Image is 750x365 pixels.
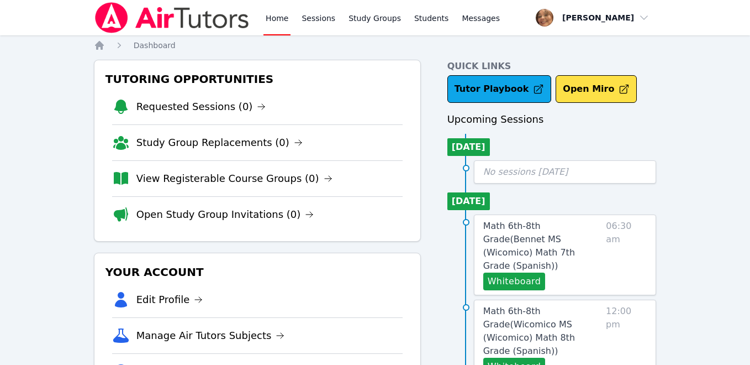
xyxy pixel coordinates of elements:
img: Air Tutors [94,2,250,33]
a: Math 6th-8th Grade(Wicomico MS (Wicomico) Math 8th Grade (Spanish)) [483,305,601,358]
li: [DATE] [447,192,490,210]
a: Tutor Playbook [447,75,552,103]
h3: Upcoming Sessions [447,112,657,127]
span: 06:30 am [606,220,647,290]
a: Open Study Group Invitations (0) [136,207,314,222]
h3: Your Account [103,262,411,282]
a: Requested Sessions (0) [136,99,266,114]
span: Math 6th-8th Grade ( Wicomico MS (Wicomico) Math 8th Grade (Spanish) ) [483,306,575,356]
span: No sessions [DATE] [483,166,568,177]
a: Manage Air Tutors Subjects [136,328,285,343]
a: Math 6th-8th Grade(Bennet MS (Wicomico) Math 7th Grade (Spanish)) [483,220,602,273]
span: Dashboard [134,41,176,50]
li: [DATE] [447,138,490,156]
h3: Tutoring Opportunities [103,69,411,89]
button: Whiteboard [483,273,546,290]
h4: Quick Links [447,60,657,73]
span: Messages [462,13,500,24]
span: Math 6th-8th Grade ( Bennet MS (Wicomico) Math 7th Grade (Spanish) ) [483,221,575,271]
button: Open Miro [556,75,637,103]
a: Dashboard [134,40,176,51]
a: View Registerable Course Groups (0) [136,171,332,186]
a: Study Group Replacements (0) [136,135,303,150]
nav: Breadcrumb [94,40,657,51]
a: Edit Profile [136,292,203,307]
